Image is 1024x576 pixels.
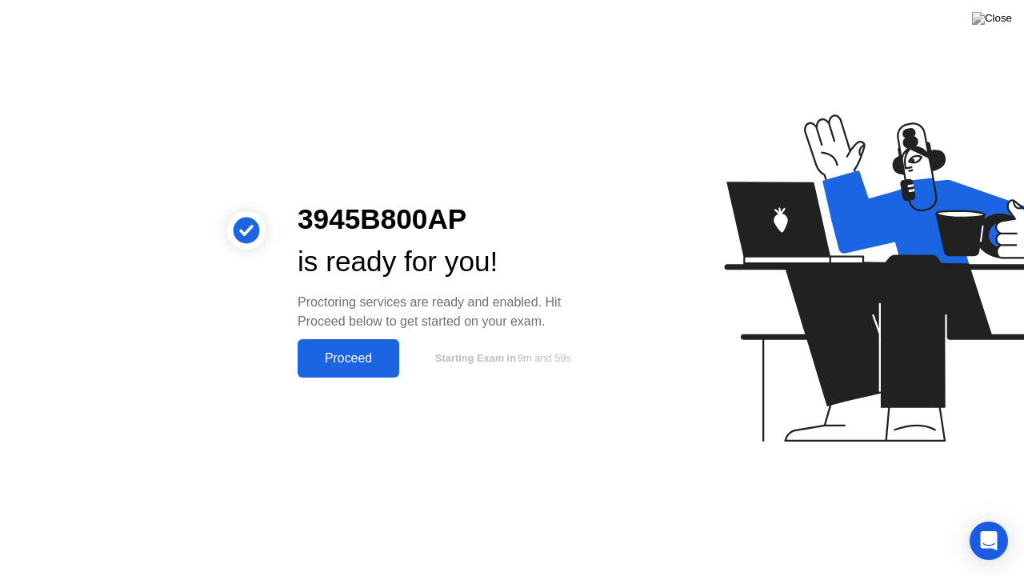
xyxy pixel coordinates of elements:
[298,198,595,241] div: 3945B800AP
[302,351,394,366] div: Proceed
[298,241,595,283] div: is ready for you!
[407,343,595,374] button: Starting Exam in9m and 59s
[518,352,571,364] span: 9m and 59s
[298,293,595,331] div: Proctoring services are ready and enabled. Hit Proceed below to get started on your exam.
[970,522,1008,560] div: Open Intercom Messenger
[298,339,399,378] button: Proceed
[972,12,1012,25] img: Close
